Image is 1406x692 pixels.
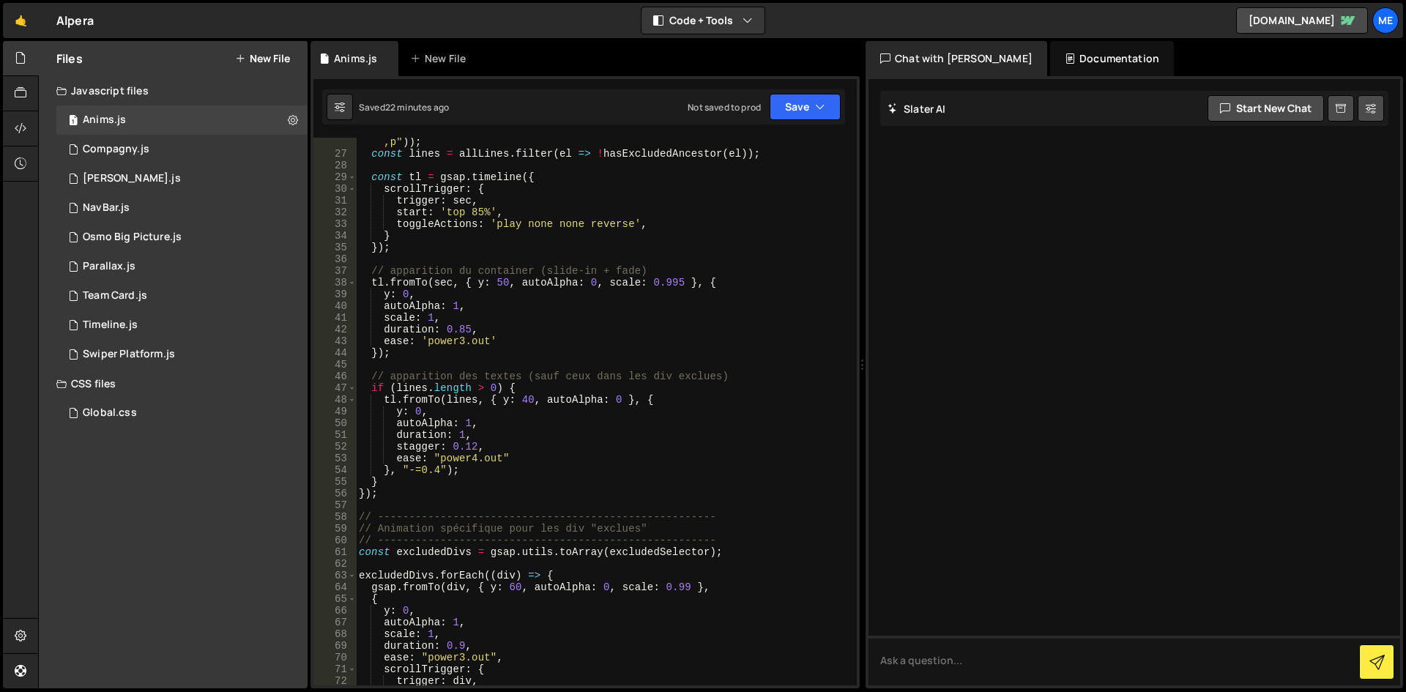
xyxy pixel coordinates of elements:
div: 72 [313,675,357,687]
div: 16285/44842.js [56,223,308,252]
div: 38 [313,277,357,289]
div: Timeline.js [83,319,138,332]
div: 16285/43939.js [56,281,308,310]
div: 59 [313,523,357,535]
div: 44 [313,347,357,359]
a: Me [1372,7,1399,34]
div: 45 [313,359,357,371]
div: 71 [313,663,357,675]
div: 54 [313,464,357,476]
div: 46 [313,371,357,382]
div: 16285/43940.css [56,398,308,428]
div: 16285/44080.js [56,135,308,164]
div: 57 [313,499,357,511]
a: 🤙 [3,3,39,38]
div: 67 [313,617,357,628]
div: 48 [313,394,357,406]
div: 49 [313,406,357,417]
div: 30 [313,183,357,195]
div: 39 [313,289,357,300]
div: 40 [313,300,357,312]
div: Saved [359,101,449,114]
div: 28 [313,160,357,171]
button: Save [770,94,841,120]
div: 27 [313,148,357,160]
div: Not saved to prod [688,101,761,114]
h2: Slater AI [888,102,946,116]
div: 64 [313,581,357,593]
div: 31 [313,195,357,207]
div: New File [410,51,472,66]
div: 61 [313,546,357,558]
div: Chat with [PERSON_NAME] [866,41,1047,76]
div: 70 [313,652,357,663]
div: [PERSON_NAME].js [83,172,181,185]
a: [DOMAIN_NAME] [1236,7,1368,34]
div: 37 [313,265,357,277]
div: 53 [313,453,357,464]
div: 52 [313,441,357,453]
div: Anims.js [334,51,377,66]
div: Team Card.js [83,289,147,302]
div: CSS files [39,369,308,398]
div: 50 [313,417,357,429]
button: Code + Tools [641,7,765,34]
div: 43 [313,335,357,347]
div: 63 [313,570,357,581]
div: 66 [313,605,357,617]
div: Javascript files [39,76,308,105]
div: 65 [313,593,357,605]
div: Global.css [83,406,137,420]
div: 33 [313,218,357,230]
div: NavBar.js [83,201,130,215]
button: New File [235,53,290,64]
div: 16285/44875.js [56,310,308,340]
div: 42 [313,324,357,335]
div: 35 [313,242,357,253]
div: 16285/45492.js [56,252,308,281]
div: 47 [313,382,357,394]
button: Start new chat [1208,95,1324,122]
h2: Files [56,51,83,67]
div: 60 [313,535,357,546]
div: 62 [313,558,357,570]
div: 16285/44894.js [56,105,308,135]
div: 16285/45494.js [56,164,308,193]
div: 32 [313,207,357,218]
div: 29 [313,171,357,183]
div: 56 [313,488,357,499]
span: 1 [69,116,78,127]
div: Anims.js [83,114,126,127]
div: 69 [313,640,357,652]
div: 68 [313,628,357,640]
div: Swiper Platform.js [83,348,175,361]
div: 16285/44885.js [56,193,308,223]
div: Osmo Big Picture.js [83,231,182,244]
div: 16285/43961.js [56,340,308,369]
div: 36 [313,253,357,265]
div: Compagny.js [83,143,149,156]
div: 51 [313,429,357,441]
div: 22 minutes ago [385,101,449,114]
div: 41 [313,312,357,324]
div: 58 [313,511,357,523]
div: Documentation [1050,41,1174,76]
div: 34 [313,230,357,242]
div: 55 [313,476,357,488]
div: Alpera [56,12,94,29]
div: Parallax.js [83,260,135,273]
